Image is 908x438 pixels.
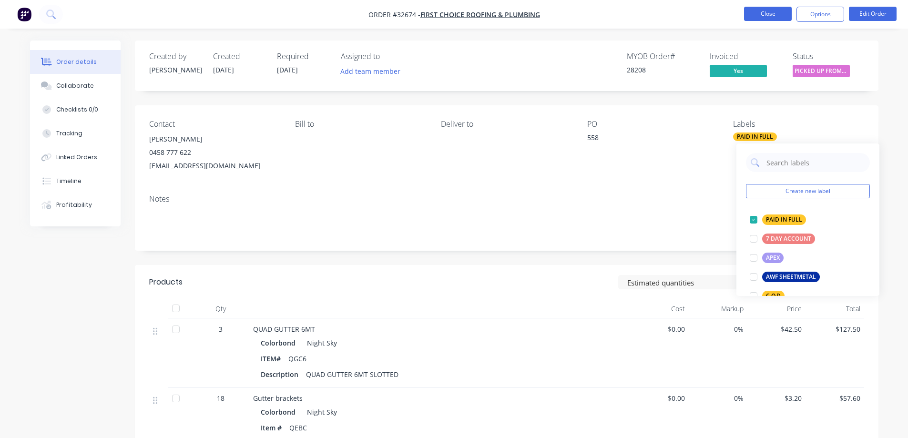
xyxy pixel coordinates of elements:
div: Cost [631,299,689,318]
button: PICKED UP FROM ... [793,65,850,79]
div: [PERSON_NAME]0458 777 622[EMAIL_ADDRESS][DOMAIN_NAME] [149,132,280,173]
div: QGC6 [285,352,310,366]
div: Labels [733,120,864,129]
span: $0.00 [634,393,685,403]
button: APEX [746,251,787,265]
button: Tracking [30,122,121,145]
span: [DATE] [277,65,298,74]
div: Checklists 0/0 [56,105,98,114]
input: Search labels [765,153,865,172]
div: Deliver to [441,120,571,129]
button: AWF SHEETMETAL [746,270,824,284]
button: Checklists 0/0 [30,98,121,122]
div: Contact [149,120,280,129]
button: Order details [30,50,121,74]
span: QUAD GUTTER 6MT [253,325,315,334]
div: AWF SHEETMETAL [762,272,820,282]
div: Qty [192,299,249,318]
span: $3.20 [751,393,802,403]
div: C.O.D [762,291,785,301]
div: PAID IN FULL [733,132,777,141]
div: Collaborate [56,81,94,90]
span: 0% [693,393,744,403]
div: Timeline [56,177,82,185]
div: [PERSON_NAME] [149,132,280,146]
span: 0% [693,324,744,334]
div: ITEM# [261,352,285,366]
div: Description [261,367,302,381]
div: 0458 777 622 [149,146,280,159]
div: Required [277,52,329,61]
button: Add team member [335,65,405,78]
div: Markup [689,299,747,318]
span: 18 [217,393,224,403]
div: [PERSON_NAME] [149,65,202,75]
span: 3 [219,324,223,334]
span: PICKED UP FROM ... [793,65,850,77]
div: PO [587,120,718,129]
div: APEX [762,253,784,263]
div: PAID IN FULL [762,214,806,225]
div: Linked Orders [56,153,97,162]
div: Products [149,276,183,288]
button: 7 DAY ACCOUNT [746,232,819,245]
span: $42.50 [751,324,802,334]
div: Price [747,299,806,318]
button: C.O.D [746,289,788,303]
span: $0.00 [634,324,685,334]
div: Created by [149,52,202,61]
div: 28208 [627,65,698,75]
span: Yes [710,65,767,77]
button: Linked Orders [30,145,121,169]
span: $127.50 [809,324,860,334]
button: Edit Order [849,7,897,21]
button: Close [744,7,792,21]
button: Collaborate [30,74,121,98]
button: Profitability [30,193,121,217]
span: Gutter brackets [253,394,303,403]
div: Night Sky [303,336,337,350]
span: [DATE] [213,65,234,74]
div: Tracking [56,129,82,138]
button: Create new label [746,184,870,198]
div: Bill to [295,120,426,129]
button: PAID IN FULL [746,213,810,226]
div: Invoiced [710,52,781,61]
div: QEBC [286,421,311,435]
span: Order #32674 - [368,10,420,19]
div: Order details [56,58,97,66]
span: $57.60 [809,393,860,403]
div: 7 DAY ACCOUNT [762,234,815,244]
div: Status [793,52,864,61]
div: Assigned to [341,52,436,61]
div: Night Sky [303,405,337,419]
div: Colorbond [261,336,299,350]
div: 558 [587,132,706,146]
div: [EMAIL_ADDRESS][DOMAIN_NAME] [149,159,280,173]
div: Total [806,299,864,318]
div: Colorbond [261,405,299,419]
button: Timeline [30,169,121,193]
button: Add team member [341,65,406,78]
div: Profitability [56,201,92,209]
div: Created [213,52,265,61]
img: Factory [17,7,31,21]
div: Notes [149,194,864,204]
button: Options [796,7,844,22]
div: Item # [261,421,286,435]
div: QUAD GUTTER 6MT SLOTTED [302,367,402,381]
div: MYOB Order # [627,52,698,61]
a: FIRST CHOICE ROOFING & PLUMBING [420,10,540,19]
